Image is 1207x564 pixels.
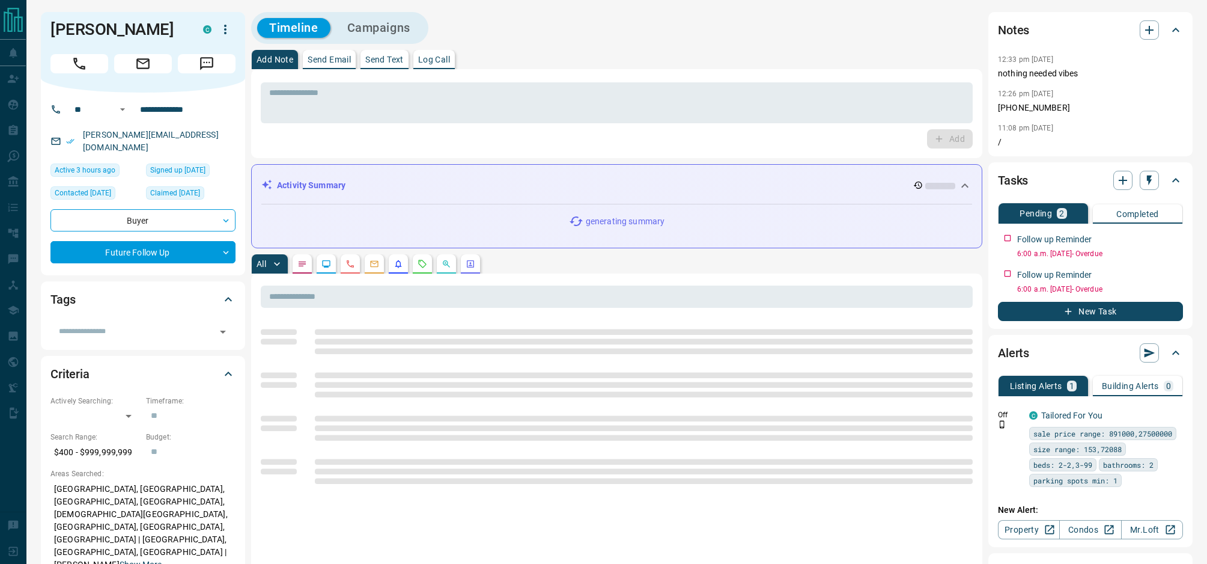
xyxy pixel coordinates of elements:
button: Open [214,323,231,340]
svg: Listing Alerts [394,259,403,269]
span: beds: 2-2,3-99 [1033,459,1092,471]
h2: Tags [50,290,75,309]
p: Follow up Reminder [1017,269,1092,281]
span: bathrooms: 2 [1103,459,1154,471]
a: Tailored For You [1041,411,1102,420]
span: parking spots min: 1 [1033,474,1117,486]
div: Notes [998,16,1183,44]
p: Pending [1020,209,1052,218]
button: New Task [998,302,1183,321]
span: size range: 153,72088 [1033,443,1122,455]
p: Send Email [308,55,351,64]
h2: Notes [998,20,1029,40]
span: sale price range: 891000,27500000 [1033,428,1172,440]
p: [PHONE_NUMBER] [998,102,1183,114]
p: 12:26 pm [DATE] [998,90,1053,98]
p: All [257,260,266,268]
p: Areas Searched: [50,468,236,479]
p: Actively Searching: [50,396,140,406]
p: 0 [1166,382,1171,390]
h2: Alerts [998,343,1029,363]
svg: Notes [297,259,307,269]
svg: Emails [369,259,379,269]
p: Building Alerts [1102,382,1159,390]
p: Add Note [257,55,293,64]
div: Sat Aug 03 2024 [146,164,236,180]
h2: Criteria [50,364,90,384]
p: $400 - $999,999,999 [50,443,140,462]
a: Property [998,520,1060,539]
div: Buyer [50,209,236,231]
svg: Push Notification Only [998,420,1006,429]
p: Completed [1116,210,1159,218]
span: Signed up [DATE] [150,164,205,176]
span: Email [114,54,172,73]
h2: Tasks [998,171,1028,190]
p: 12:33 pm [DATE] [998,55,1053,64]
svg: Lead Browsing Activity [321,259,331,269]
span: Contacted [DATE] [55,187,111,199]
svg: Agent Actions [466,259,475,269]
p: Log Call [418,55,450,64]
div: Criteria [50,360,236,388]
svg: Opportunities [442,259,451,269]
p: / [998,136,1183,149]
a: Condos [1059,520,1121,539]
p: Listing Alerts [1010,382,1062,390]
p: nothing needed vibes [998,67,1183,80]
button: Open [115,102,130,117]
p: 11:08 pm [DATE] [998,124,1053,132]
p: Search Range: [50,432,140,443]
p: 6:00 a.m. [DATE] - Overdue [1017,248,1183,259]
div: Tags [50,285,236,314]
a: [PERSON_NAME][EMAIL_ADDRESS][DOMAIN_NAME] [83,130,219,152]
div: Activity Summary [261,174,972,197]
p: Timeframe: [146,396,236,406]
p: 2 [1059,209,1064,218]
div: Wed Apr 09 2025 [50,186,140,203]
svg: Requests [418,259,427,269]
span: Message [178,54,236,73]
div: Alerts [998,339,1183,367]
div: Future Follow Up [50,241,236,263]
a: Mr.Loft [1121,520,1183,539]
p: Off [998,409,1022,420]
button: Timeline [257,18,330,38]
svg: Email Verified [66,137,74,146]
p: Activity Summary [277,179,345,192]
p: 6:00 a.m. [DATE] - Overdue [1017,284,1183,295]
p: Budget: [146,432,236,443]
p: Send Text [365,55,404,64]
p: Follow up Reminder [1017,233,1092,246]
svg: Calls [345,259,355,269]
span: Claimed [DATE] [150,187,200,199]
span: Active 3 hours ago [55,164,115,176]
button: Campaigns [335,18,422,38]
h1: [PERSON_NAME] [50,20,185,39]
p: 1 [1069,382,1074,390]
div: condos.ca [203,25,211,34]
div: Tasks [998,166,1183,195]
span: Call [50,54,108,73]
p: generating summary [586,215,664,228]
div: Mon Aug 18 2025 [50,164,140,180]
p: New Alert: [998,504,1183,516]
div: Thu Jan 16 2025 [146,186,236,203]
div: condos.ca [1029,411,1038,420]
